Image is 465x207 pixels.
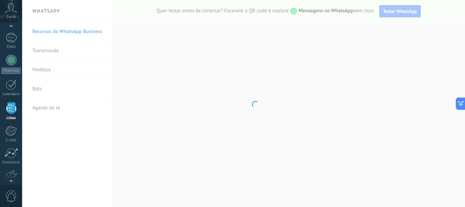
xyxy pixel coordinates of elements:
[1,160,21,165] div: Estatísticas
[1,45,21,49] div: Chats
[1,92,21,97] div: Calendário
[1,68,21,74] div: WhatsApp
[1,138,21,143] div: E-mail
[1,116,21,120] div: Listas
[6,15,16,19] span: Conta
